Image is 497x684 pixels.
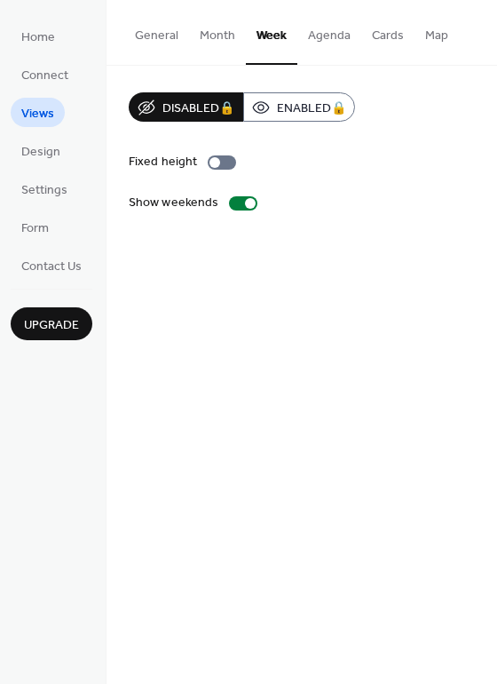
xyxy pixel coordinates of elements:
a: Contact Us [11,251,92,280]
a: Connect [11,60,79,89]
a: Home [11,21,66,51]
span: Form [21,219,49,238]
span: Connect [21,67,68,85]
span: Upgrade [24,316,79,335]
a: Form [11,212,59,242]
span: Settings [21,181,67,200]
span: Home [21,28,55,47]
span: Design [21,143,60,162]
a: Settings [11,174,78,203]
div: Show weekends [129,194,218,212]
a: Views [11,98,65,127]
span: Contact Us [21,258,82,276]
span: Views [21,105,54,123]
button: Upgrade [11,307,92,340]
a: Design [11,136,71,165]
div: Fixed height [129,153,197,171]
